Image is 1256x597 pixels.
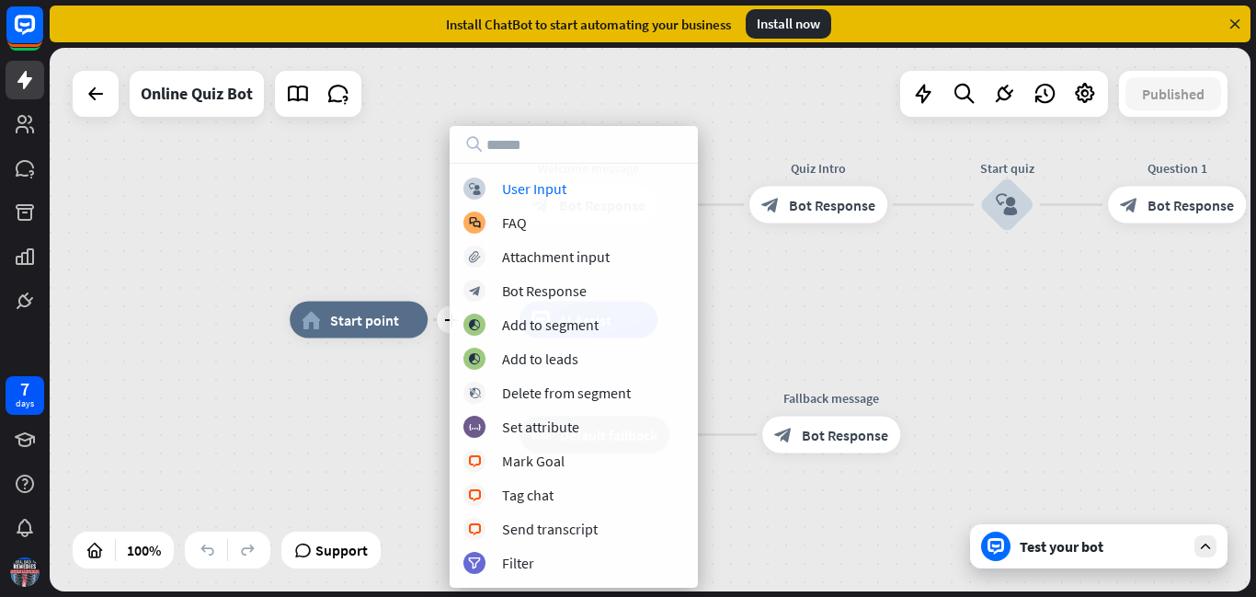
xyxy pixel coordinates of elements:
[1148,196,1234,214] span: Bot Response
[502,281,587,300] div: Bot Response
[141,71,253,117] div: Online Quiz Bot
[789,196,875,214] span: Bot Response
[996,194,1018,216] i: block_user_input
[502,384,631,402] div: Delete from segment
[15,7,70,63] button: Open LiveChat chat widget
[1125,77,1221,110] button: Published
[502,486,554,504] div: Tag chat
[1020,537,1185,556] div: Test your bot
[469,251,481,263] i: block_attachment
[746,9,831,39] div: Install now
[748,389,914,408] div: Fallback message
[121,535,166,565] div: 100%
[315,535,368,565] span: Support
[952,159,1062,178] div: Start quiz
[469,217,481,229] i: block_faq
[802,426,888,444] span: Bot Response
[502,520,598,538] div: Send transcript
[502,554,534,572] div: Filter
[774,426,793,444] i: block_bot_response
[502,213,527,232] div: FAQ
[469,387,481,399] i: block_delete_from_segment
[6,376,44,415] a: 7 days
[502,418,579,436] div: Set attribute
[444,314,458,327] i: plus
[502,350,578,368] div: Add to leads
[502,316,599,334] div: Add to segment
[302,311,321,329] i: home_2
[468,523,482,535] i: block_livechat
[469,183,481,195] i: block_user_input
[468,353,481,365] i: block_add_to_segment
[469,285,481,297] i: block_bot_response
[761,196,780,214] i: block_bot_response
[468,455,482,467] i: block_livechat
[20,381,29,397] div: 7
[502,179,566,198] div: User Input
[468,489,482,501] i: block_livechat
[446,16,731,33] div: Install ChatBot to start automating your business
[1120,196,1138,214] i: block_bot_response
[469,421,481,433] i: block_set_attribute
[468,557,481,569] i: filter
[502,452,565,470] div: Mark Goal
[468,319,481,331] i: block_add_to_segment
[330,311,399,329] span: Start point
[16,397,34,410] div: days
[736,159,901,178] div: Quiz Intro
[502,247,610,266] div: Attachment input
